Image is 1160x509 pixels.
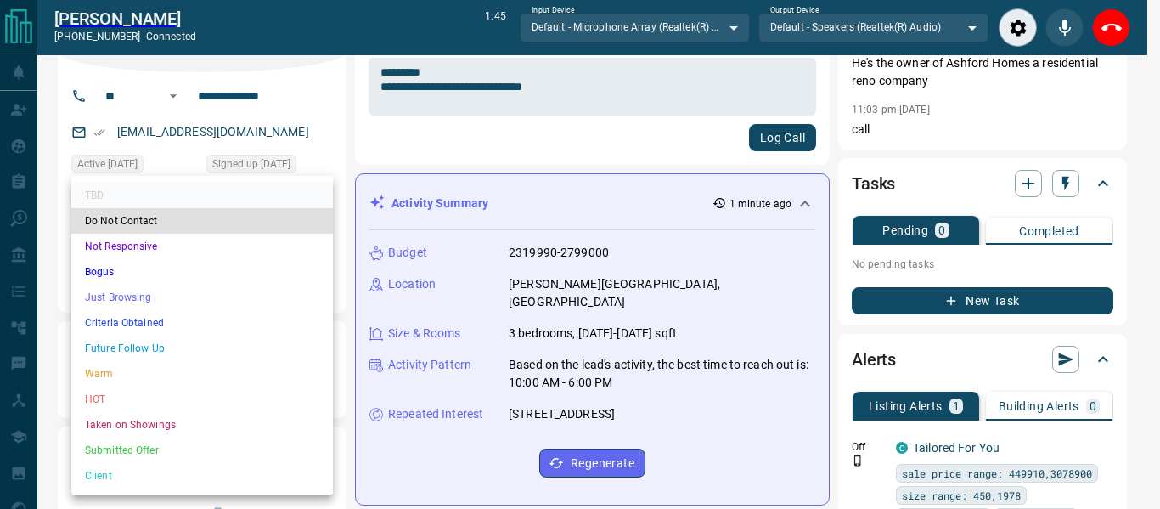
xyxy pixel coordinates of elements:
[71,336,333,361] li: Future Follow Up
[71,285,333,310] li: Just Browsing
[71,387,333,412] li: HOT
[71,208,333,234] li: Do Not Contact
[71,412,333,438] li: Taken on Showings
[71,438,333,463] li: Submitted Offer
[71,310,333,336] li: Criteria Obtained
[71,234,333,259] li: Not Responsive
[71,463,333,489] li: Client
[71,361,333,387] li: Warm
[71,259,333,285] li: Bogus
